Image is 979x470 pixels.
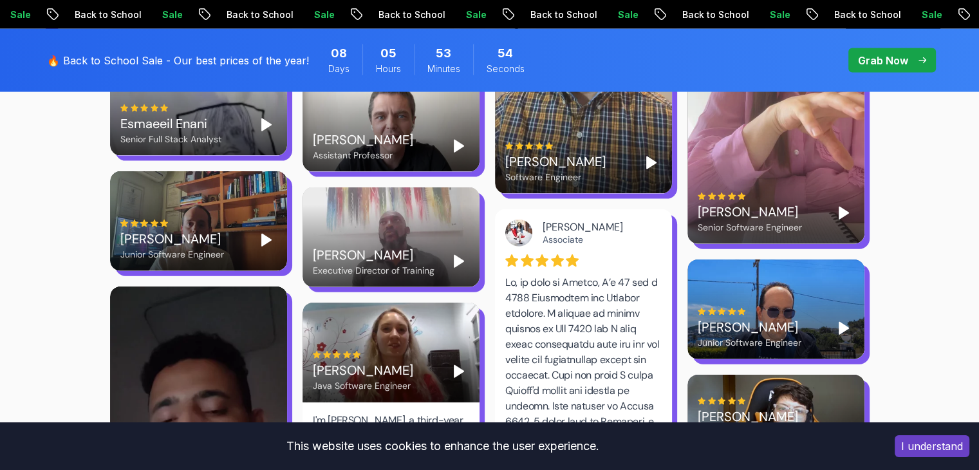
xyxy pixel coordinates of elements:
div: [PERSON_NAME] [505,153,606,171]
div: Senior Software Engineer [698,221,802,234]
div: Senior Full Stack Analyst [120,133,221,146]
p: Sale [675,8,716,21]
div: Associate [543,234,651,245]
div: This website uses cookies to enhance the user experience. [10,432,875,460]
div: [PERSON_NAME] [543,221,651,234]
button: Play [256,230,277,250]
button: Accept cookies [895,435,969,457]
button: Play [834,203,854,223]
div: Lo, ip dolo si Ametco, A’e 47 sed d 4788 Eiusmodtem inc Utlabor etdolore. M aliquae ad minimv qui... [505,275,662,429]
p: Back to School [131,8,219,21]
div: [PERSON_NAME] [698,318,801,336]
div: [PERSON_NAME] [313,131,413,149]
p: 🔥 Back to School Sale - Our best prices of the year! [47,53,309,68]
button: Play [256,115,277,135]
div: Junior Software Engineer [120,248,224,261]
span: 5 Hours [380,44,396,62]
button: Play [641,153,662,173]
p: Back to School [435,8,523,21]
span: Seconds [487,62,525,75]
p: Sale [523,8,564,21]
div: [PERSON_NAME] [698,203,802,221]
button: Play [449,136,469,156]
p: Back to School [739,8,826,21]
p: Sale [67,8,108,21]
span: 8 Days [331,44,347,62]
button: Play [834,420,854,441]
div: [PERSON_NAME] [698,408,823,426]
img: Bianca Navey avatar [505,220,532,247]
span: Minutes [427,62,460,75]
div: [PERSON_NAME] [313,361,413,379]
p: Grab Now [858,53,908,68]
p: Back to School [891,8,978,21]
div: Software Engineer [505,171,606,183]
div: Assistant Professor [313,149,413,162]
button: Play [449,251,469,272]
div: Junior Software Engineer [698,336,801,349]
p: Sale [371,8,412,21]
div: [PERSON_NAME] [313,246,434,264]
span: Hours [376,62,401,75]
p: Back to School [587,8,675,21]
span: 54 Seconds [498,44,513,62]
button: Play [449,361,469,382]
div: Java Software Engineer [313,379,413,392]
div: [PERSON_NAME] [120,230,224,248]
p: Sale [826,8,868,21]
div: Esmaeeil Enani [120,115,221,133]
div: Executive Director of Training [313,264,434,277]
span: Days [328,62,350,75]
span: 53 Minutes [436,44,451,62]
p: Back to School [283,8,371,21]
p: Sale [219,8,260,21]
button: Play [834,318,854,339]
